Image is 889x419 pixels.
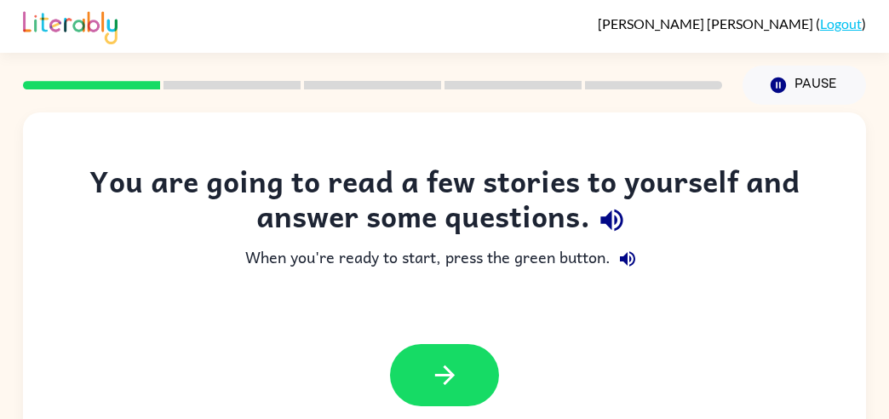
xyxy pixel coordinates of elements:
[820,15,862,32] a: Logout
[743,66,866,105] button: Pause
[57,242,832,276] div: When you're ready to start, press the green button.
[23,7,118,44] img: Literably
[598,15,866,32] div: ( )
[598,15,816,32] span: [PERSON_NAME] [PERSON_NAME]
[57,164,832,242] div: You are going to read a few stories to yourself and answer some questions.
